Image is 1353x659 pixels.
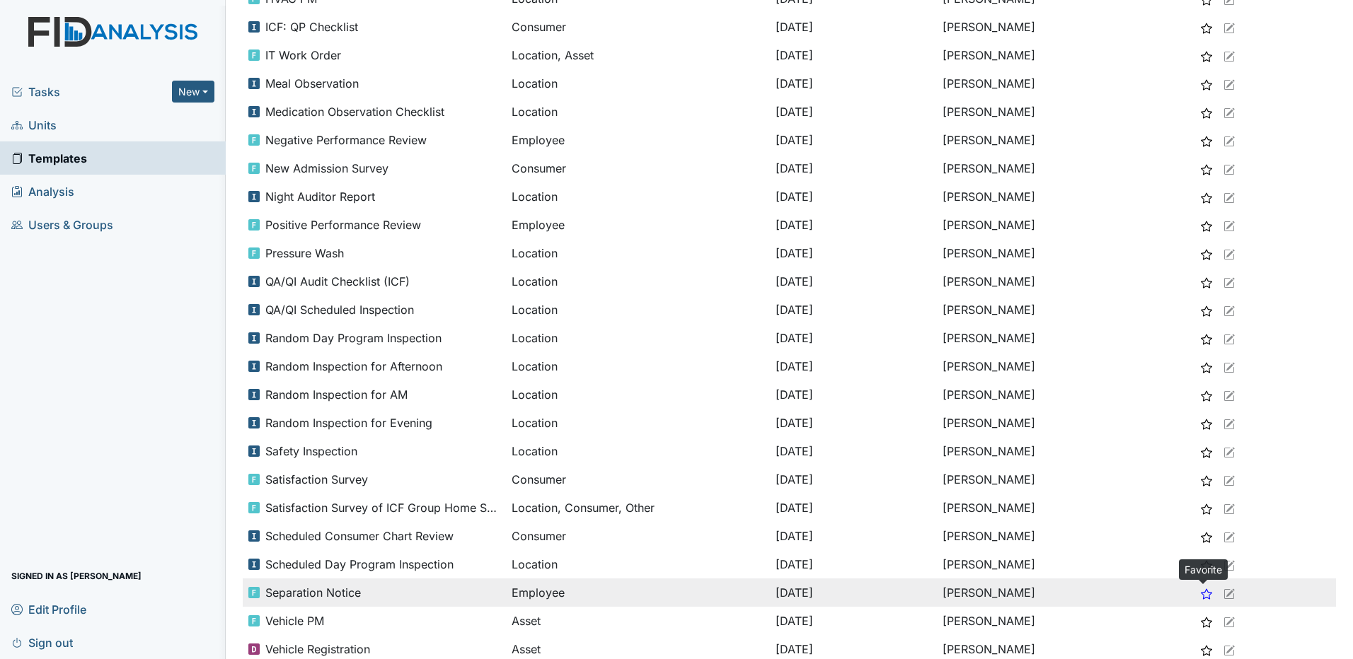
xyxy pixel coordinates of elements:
[512,443,558,460] span: Location
[265,132,427,148] span: Negative Performance Review
[937,324,1195,352] td: [PERSON_NAME]
[11,631,73,653] span: Sign out
[937,41,1195,69] td: [PERSON_NAME]
[770,239,937,267] td: [DATE]
[770,352,937,380] td: [DATE]
[265,216,421,233] span: Positive Performance Review
[265,386,408,403] span: Random Inspection for AM
[1224,47,1235,64] a: Edit
[265,188,375,205] span: Night Auditor Report
[1224,216,1235,233] a: Edit
[265,301,414,318] span: QA/QI Scheduled Inspection
[265,103,444,120] span: Medication Observation Checklist
[1224,584,1235,601] a: Edit
[265,612,324,629] span: Vehicle PM
[770,154,937,182] td: [DATE]
[937,380,1195,409] td: [PERSON_NAME]
[265,556,454,573] span: Scheduled Day Program Inspection
[512,358,558,375] span: Location
[265,245,344,262] span: Pressure Wash
[265,471,368,488] span: Satisfaction Survey
[770,69,937,98] td: [DATE]
[937,267,1195,296] td: [PERSON_NAME]
[512,75,558,92] span: Location
[770,607,937,635] td: [DATE]
[265,584,361,601] span: Separation Notice
[265,273,410,290] span: QA/QI Audit Checklist (ICF)
[265,641,370,658] span: Vehicle Registration
[265,358,442,375] span: Random Inspection for Afternoon
[1224,443,1235,460] a: Edit
[770,211,937,239] td: [DATE]
[1224,329,1235,346] a: Edit
[937,550,1195,578] td: [PERSON_NAME]
[770,550,937,578] td: [DATE]
[11,565,142,587] span: Signed in as [PERSON_NAME]
[11,214,113,235] span: Users & Groups
[265,75,359,92] span: Meal Observation
[265,160,388,177] span: New Admission Survey
[770,380,937,409] td: [DATE]
[512,216,565,233] span: Employee
[1224,556,1235,573] a: Edit
[770,126,937,154] td: [DATE]
[512,499,655,516] span: Location, Consumer, Other
[1224,75,1235,92] a: Edit
[512,188,558,205] span: Location
[770,409,937,437] td: [DATE]
[512,301,558,318] span: Location
[770,296,937,324] td: [DATE]
[937,465,1195,494] td: [PERSON_NAME]
[11,114,57,136] span: Units
[512,584,565,601] span: Employee
[265,414,432,431] span: Random Inspection for Evening
[937,409,1195,437] td: [PERSON_NAME]
[1224,527,1235,544] a: Edit
[512,414,558,431] span: Location
[770,465,937,494] td: [DATE]
[937,182,1195,211] td: [PERSON_NAME]
[770,324,937,352] td: [DATE]
[1224,386,1235,403] a: Edit
[512,18,566,35] span: Consumer
[937,522,1195,550] td: [PERSON_NAME]
[1224,132,1235,148] a: Edit
[1224,18,1235,35] a: Edit
[1224,160,1235,177] a: Edit
[512,245,558,262] span: Location
[937,126,1195,154] td: [PERSON_NAME]
[512,132,565,148] span: Employee
[512,556,558,573] span: Location
[937,494,1195,522] td: [PERSON_NAME]
[512,47,594,64] span: Location, Asset
[937,13,1195,41] td: [PERSON_NAME]
[770,98,937,126] td: [DATE]
[512,641,541,658] span: Asset
[770,13,937,41] td: [DATE]
[11,83,172,100] a: Tasks
[770,578,937,607] td: [DATE]
[770,41,937,69] td: [DATE]
[937,98,1195,126] td: [PERSON_NAME]
[1224,499,1235,516] a: Edit
[512,329,558,346] span: Location
[172,81,214,103] button: New
[770,182,937,211] td: [DATE]
[1224,273,1235,290] a: Edit
[512,273,558,290] span: Location
[770,522,937,550] td: [DATE]
[770,494,937,522] td: [DATE]
[937,239,1195,267] td: [PERSON_NAME]
[265,443,357,460] span: Safety Inspection
[512,386,558,403] span: Location
[937,154,1195,182] td: [PERSON_NAME]
[11,147,87,169] span: Templates
[1224,414,1235,431] a: Edit
[770,437,937,465] td: [DATE]
[512,103,558,120] span: Location
[1224,612,1235,629] a: Edit
[265,499,501,516] span: Satisfaction Survey of ICF Group Home Services for Parent/Guardian
[1224,245,1235,262] a: Edit
[937,578,1195,607] td: [PERSON_NAME]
